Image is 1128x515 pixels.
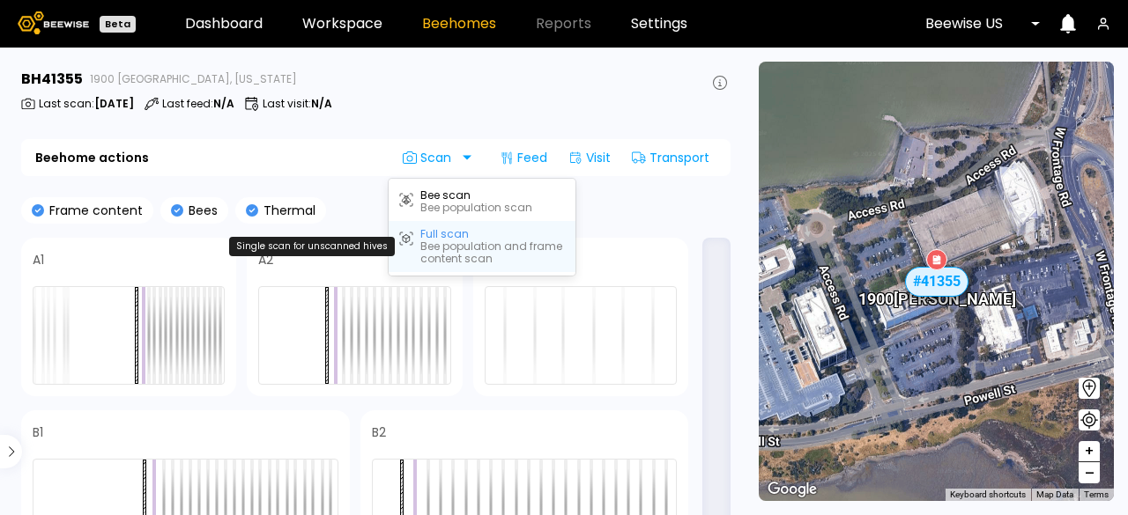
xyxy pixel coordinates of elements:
[90,74,297,85] span: 1900 [GEOGRAPHIC_DATA], [US_STATE]
[493,143,554,172] div: Feed
[536,17,591,31] span: Reports
[44,204,143,217] p: Frame content
[1085,462,1095,484] span: –
[950,489,1026,501] button: Keyboard shortcuts
[631,17,687,31] a: Settings
[905,267,968,297] div: # 41355
[625,143,716,172] div: Transport
[213,96,234,111] b: N/A
[33,426,43,438] h4: B1
[311,96,332,111] b: N/A
[422,17,496,31] a: Beehomes
[100,16,136,33] div: Beta
[763,478,821,501] img: Google
[403,151,457,165] span: Scan
[420,202,532,214] div: Bee population scan
[162,99,234,109] p: Last feed :
[229,237,395,256] div: Single scan for unscanned hives
[39,99,134,109] p: Last scan :
[420,228,469,240] div: Full scan
[858,271,1016,308] div: 1900 [PERSON_NAME]
[420,189,471,202] div: Bee scan
[561,143,618,172] div: Visit
[420,240,565,265] div: Bee population and frame content scan
[18,11,89,34] img: Beewise logo
[1079,462,1100,483] button: –
[1079,441,1100,462] button: +
[1036,489,1073,501] button: Map Data
[258,204,315,217] p: Thermal
[94,96,134,111] b: [DATE]
[33,254,44,266] h4: A1
[183,204,218,217] p: Bees
[185,17,263,31] a: Dashboard
[263,99,332,109] p: Last visit :
[1084,489,1109,499] a: Terms (opens in new tab)
[302,17,382,31] a: Workspace
[258,254,273,266] h4: A2
[372,426,386,438] h4: B2
[21,72,83,86] h3: BH 41355
[1084,440,1095,462] span: +
[35,151,149,164] b: Beehome actions
[763,478,821,501] a: Open this area in Google Maps (opens a new window)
